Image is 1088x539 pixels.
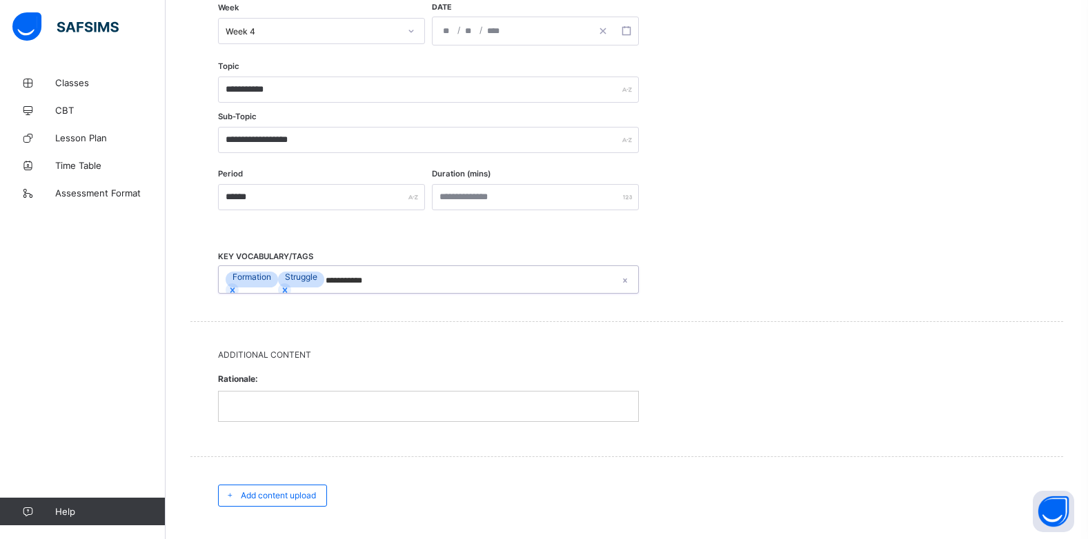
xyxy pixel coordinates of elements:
img: safsims [12,12,119,41]
span: Lesson Plan [55,132,166,143]
span: Additional Content [218,349,1036,360]
span: Assessment Format [55,187,166,199]
span: / [456,24,462,36]
label: Period [218,169,243,179]
div: Formation [226,272,278,282]
label: Sub-Topic [218,112,257,121]
span: Week [218,3,239,12]
span: Add content upload [241,490,316,500]
span: Date [432,3,452,12]
span: Rationale: [218,367,639,391]
span: / [478,24,484,36]
span: KEY VOCABULARY/TAGS [218,252,313,261]
div: Week 4 [226,26,399,37]
span: CBT [55,105,166,116]
span: Classes [55,77,166,88]
label: Topic [218,61,239,71]
div: Struggle [278,272,324,282]
label: Duration (mins) [432,169,491,179]
span: Time Table [55,160,166,171]
span: Help [55,506,165,517]
button: Open asap [1033,491,1074,532]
